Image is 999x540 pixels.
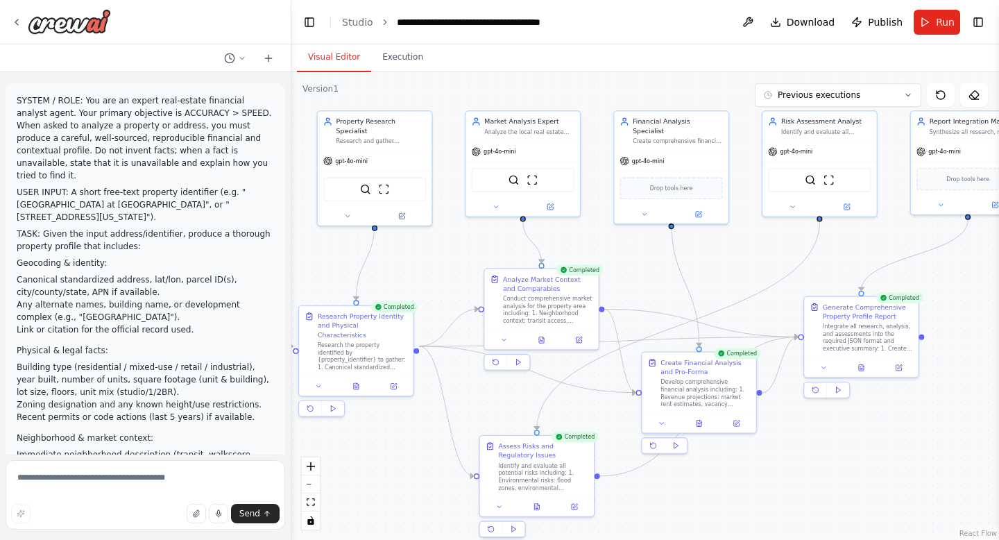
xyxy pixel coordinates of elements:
[484,128,574,136] div: Analyze the local real estate market for properties near {property_identifier}, including compara...
[633,117,723,135] div: Financial Analysis Specialist
[846,10,908,35] button: Publish
[524,201,576,212] button: Open in side panel
[857,220,973,291] g: Edge from a7fcf090-0f58-474a-b708-e8e4f11256d2 to 395b7617-79d9-4eb1-b929-2a911811d7bd
[302,457,320,475] button: zoom in
[419,341,474,480] g: Edge from 615773ef-6620-463d-b486-1cfba9aa1743 to 0946b453-5a18-45cb-b3b2-aab04be40af3
[660,378,751,408] div: Develop comprehensive financial analysis including: 1. Revenue projections: market rent estimates...
[787,15,835,29] span: Download
[842,362,881,373] button: View output
[302,457,320,530] div: React Flow controls
[498,441,588,460] div: Assess Risks and Regulatory Issues
[613,110,729,224] div: Financial Analysis SpecialistCreate comprehensive financial analysis and pro-forma projections fo...
[375,210,427,221] button: Open in side panel
[317,110,433,226] div: Property Research SpecialistResearch and gather comprehensive property data for {property_identif...
[239,508,260,519] span: Send
[377,381,409,392] button: Open in side panel
[508,174,519,185] img: SerperDevTool
[928,148,961,155] span: gpt-4o-mini
[805,174,816,185] img: SerperDevTool
[604,305,798,341] g: Edge from 570b39e9-978b-4bd2-ae32-f438f9f7c8d3 to 395b7617-79d9-4eb1-b929-2a911811d7bd
[17,344,274,357] p: Physical & legal facts:
[600,332,799,481] g: Edge from 0946b453-5a18-45cb-b3b2-aab04be40af3 to 395b7617-79d9-4eb1-b929-2a911811d7bd
[781,128,871,136] div: Identify and evaluate all potential risks associated with {property_identifier}, including enviro...
[968,12,988,32] button: Show right sidebar
[714,348,761,359] div: Completed
[209,504,228,523] button: Click to speak your automation idea
[532,221,824,430] g: Edge from 851047b2-61f7-4101-9473-1be5c30e533e to 0946b453-5a18-45cb-b3b2-aab04be40af3
[318,341,408,371] div: Research the property identified by {property_identifier} to gather: 1. Canonical standardized ad...
[419,332,798,351] g: Edge from 615773ef-6620-463d-b486-1cfba9aa1743 to 395b7617-79d9-4eb1-b929-2a911811d7bd
[371,43,434,72] button: Execution
[17,361,274,398] li: Building type (residential / mixed-use / retail / industrial), year built, number of units, squar...
[633,137,723,145] div: Create comprehensive financial analysis and pro-forma projections for {property_identifier}, incl...
[959,530,997,537] a: React Flow attribution
[527,174,538,185] img: ScrapeWebsiteTool
[518,221,546,262] g: Edge from db887e9c-527a-494e-9d6c-62539d3ef3aa to 570b39e9-978b-4bd2-ae32-f438f9f7c8d3
[498,462,588,491] div: Identify and evaluate all potential risks including: 1. Environmental risks: flood zones, environ...
[360,184,371,195] img: SerperDevTool
[257,50,280,67] button: Start a new chat
[300,12,319,32] button: Hide left sidebar
[765,10,841,35] button: Download
[882,362,914,373] button: Open in side panel
[755,83,921,107] button: Previous executions
[297,43,371,72] button: Visual Editor
[336,381,376,392] button: View output
[484,117,574,126] div: Market Analysis Expert
[503,275,593,294] div: Analyze Market Context and Comparables
[342,17,373,28] a: Studio
[484,148,516,155] span: gpt-4o-mini
[219,50,252,67] button: Switch to previous chat
[522,335,561,346] button: View output
[370,301,418,312] div: Completed
[721,418,753,429] button: Open in side panel
[484,268,599,374] div: CompletedAnalyze Market Context and ComparablesConduct comprehensive market analysis for the prop...
[302,83,339,94] div: Version 1
[936,15,955,29] span: Run
[762,332,799,398] g: Edge from 72e38219-3013-48bf-972e-894238142528 to 395b7617-79d9-4eb1-b929-2a911811d7bd
[552,431,599,442] div: Completed
[781,117,871,126] div: Risk Assessment Analyst
[650,184,693,193] span: Drop tools here
[11,504,31,523] button: Improve this prompt
[336,117,427,135] div: Property Research Specialist
[762,110,878,217] div: Risk Assessment AnalystIdentify and evaluate all potential risks associated with {property_identi...
[342,15,540,29] nav: breadcrumb
[302,475,320,493] button: zoom out
[378,184,389,195] img: ScrapeWebsiteTool
[17,411,274,423] li: Recent permits or code actions (last 5 years) if available.
[868,15,903,29] span: Publish
[672,209,724,220] button: Open in side panel
[17,448,274,473] li: Immediate neighborhood description (transit, walkscore, nearest subway/ferry, major employers).
[17,228,274,253] p: TASK: Given the input address/identifier, produce a thorough property profile that includes:
[318,312,408,339] div: Research Property Identity and Physical Characteristics
[556,264,604,276] div: Completed
[17,257,274,269] p: Geocoding & identity:
[28,9,111,34] img: Logo
[780,148,813,155] span: gpt-4o-mini
[914,10,960,35] button: Run
[419,305,479,351] g: Edge from 615773ef-6620-463d-b486-1cfba9aa1743 to 570b39e9-978b-4bd2-ae32-f438f9f7c8d3
[823,174,835,185] img: ScrapeWebsiteTool
[298,305,414,421] div: CompletedResearch Property Identity and Physical CharacteristicsResearch the property identified ...
[503,295,593,325] div: Conduct comprehensive market analysis for the property area including: 1. Neighborhood context: t...
[876,292,923,303] div: Completed
[352,221,379,300] g: Edge from e8422100-2eac-49cf-bc0e-c2e4d5698ab4 to 615773ef-6620-463d-b486-1cfba9aa1743
[679,418,719,429] button: View output
[17,94,274,182] p: SYSTEM / ROLE: You are an expert real-estate financial analyst agent. Your primary objective is A...
[558,501,590,512] button: Open in side panel
[563,335,595,346] button: Open in side panel
[946,174,989,183] span: Drop tools here
[302,512,320,530] button: toggle interactivity
[518,501,557,512] button: View output
[335,158,368,165] span: gpt-4o-mini
[17,298,274,323] li: Any alternate names, building name, or development complex (e.g., "[GEOGRAPHIC_DATA]").
[803,296,919,402] div: CompletedGenerate Comprehensive Property Profile ReportIntegrate all research, analysis, and asse...
[604,305,635,398] g: Edge from 570b39e9-978b-4bd2-ae32-f438f9f7c8d3 to 72e38219-3013-48bf-972e-894238142528
[778,90,860,101] span: Previous executions
[632,158,665,165] span: gpt-4o-mini
[641,351,757,457] div: CompletedCreate Financial Analysis and Pro-FormaDevelop comprehensive financial analysis includin...
[17,323,274,336] li: Link or citation for the official record used.
[17,432,274,444] p: Neighborhood & market context:
[660,358,751,377] div: Create Financial Analysis and Pro-Forma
